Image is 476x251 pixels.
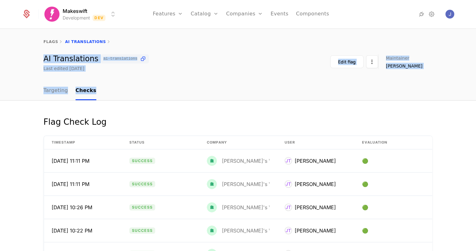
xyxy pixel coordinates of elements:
div: [PERSON_NAME]'s Workspace [222,228,296,233]
span: Makeswift [63,7,87,15]
img: Makeswift [44,7,59,22]
div: Flag Check Log [43,116,107,128]
img: Joseph's Workspace [207,226,217,236]
a: Checks [76,82,96,100]
div: [PERSON_NAME] [295,204,336,211]
th: Company [199,136,277,149]
div: JT [285,157,292,165]
span: 🟢 [362,204,370,211]
th: Timestamp [44,136,122,149]
nav: Main [43,82,433,100]
th: Evaluation [354,136,432,149]
div: JT [285,180,292,188]
div: Development [63,15,90,21]
img: Joseph's Workspace [207,179,217,189]
div: Last edited [DATE] [43,65,84,72]
div: Joseph's Workspace [207,179,269,189]
span: 🟢 [362,157,370,165]
span: Dev [93,15,105,21]
div: [PERSON_NAME]'s Workspace [222,205,296,210]
span: 🟢 [362,180,370,188]
img: Joseph Lukemire [445,10,454,19]
div: [PERSON_NAME] [295,180,336,188]
span: [DATE] 11:11 PM [52,180,89,188]
span: [DATE] 10:26 PM [52,204,92,211]
span: 🟢 [362,227,370,234]
a: flags [43,40,58,44]
div: JT [285,227,292,234]
button: Select action [366,55,378,68]
img: Joseph's Workspace [207,156,217,166]
span: [DATE] 10:22 PM [52,227,92,234]
div: [PERSON_NAME] [295,157,336,165]
a: Targeting [43,82,68,100]
a: Integrations [418,10,425,18]
span: Success [129,227,155,234]
div: [PERSON_NAME]'s Workspace [222,158,296,163]
span: Success [129,158,155,164]
div: Joseph's Workspace [207,156,269,166]
div: Joseph's Workspace [207,202,269,212]
img: Joseph's Workspace [207,202,217,212]
span: Maintainer [386,56,410,60]
div: AI Translations [43,54,149,63]
th: User [277,136,355,149]
button: Edit flag [330,55,364,68]
th: Status [122,136,200,149]
div: Edit flag [338,59,356,65]
span: [DATE] 11:11 PM [52,157,89,165]
span: Success [129,181,155,187]
div: [PERSON_NAME] [295,227,336,234]
span: [PERSON_NAME] [386,63,422,69]
a: Settings [428,10,435,18]
span: ai-translations [103,57,137,61]
ul: Choose Sub Page [43,82,96,100]
button: Select environment [46,7,117,21]
button: Open user button [445,10,454,19]
span: Success [129,204,155,210]
div: JT [285,204,292,211]
div: Joseph's Workspace [207,226,269,236]
div: [PERSON_NAME]'s Workspace [222,182,296,187]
